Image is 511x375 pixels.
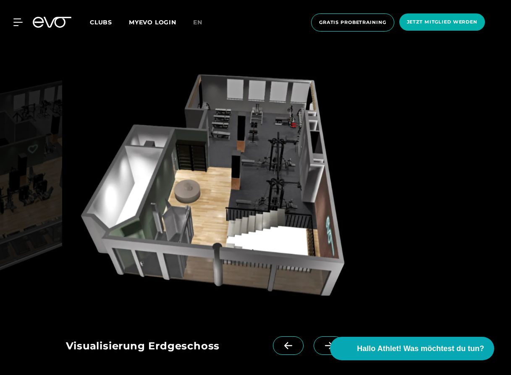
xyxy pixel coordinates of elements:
a: Jetzt Mitglied werden [397,13,487,31]
span: Clubs [90,18,112,26]
div: Visualisierung Erdgeschoss [66,336,273,357]
span: Hallo Athlet! Was möchtest du tun? [357,343,484,354]
span: Gratis Probetraining [319,19,386,26]
a: en [193,18,212,27]
a: Clubs [90,18,129,26]
a: MYEVO LOGIN [129,18,176,26]
span: en [193,18,202,26]
span: Jetzt Mitglied werden [407,18,477,26]
button: Hallo Athlet! Was möchtest du tun? [330,337,494,360]
img: evofitness [66,60,369,316]
a: Gratis Probetraining [309,13,397,31]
